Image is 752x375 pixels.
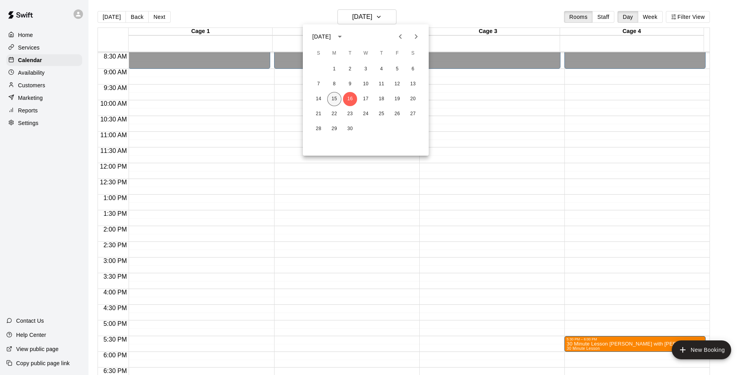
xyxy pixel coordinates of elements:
[359,62,373,76] button: 3
[359,107,373,121] button: 24
[408,29,424,44] button: Next month
[343,122,357,136] button: 30
[359,92,373,106] button: 17
[327,92,341,106] button: 15
[311,122,326,136] button: 28
[406,62,420,76] button: 6
[311,77,326,91] button: 7
[327,122,341,136] button: 29
[311,46,326,61] span: Sunday
[343,107,357,121] button: 23
[374,46,389,61] span: Thursday
[343,46,357,61] span: Tuesday
[406,77,420,91] button: 13
[406,46,420,61] span: Saturday
[333,30,347,43] button: calendar view is open, switch to year view
[311,92,326,106] button: 14
[343,77,357,91] button: 9
[312,33,331,41] div: [DATE]
[311,107,326,121] button: 21
[374,92,389,106] button: 18
[390,92,404,106] button: 19
[343,92,357,106] button: 16
[343,62,357,76] button: 2
[327,46,341,61] span: Monday
[374,62,389,76] button: 4
[327,77,341,91] button: 8
[406,92,420,106] button: 20
[374,77,389,91] button: 11
[406,107,420,121] button: 27
[390,107,404,121] button: 26
[359,46,373,61] span: Wednesday
[374,107,389,121] button: 25
[390,77,404,91] button: 12
[327,107,341,121] button: 22
[359,77,373,91] button: 10
[327,62,341,76] button: 1
[390,62,404,76] button: 5
[393,29,408,44] button: Previous month
[390,46,404,61] span: Friday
